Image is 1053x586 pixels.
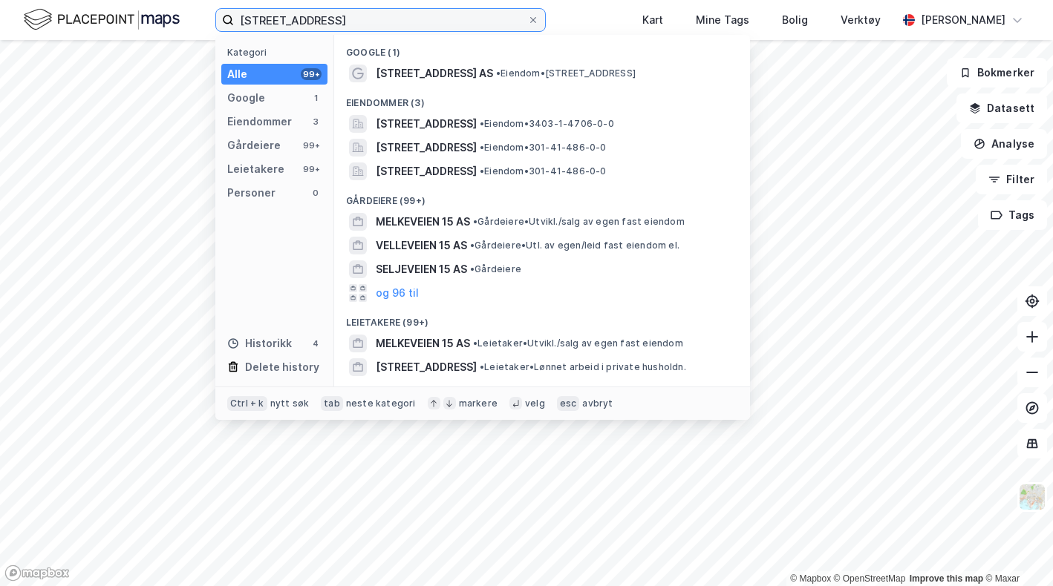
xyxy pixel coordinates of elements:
[473,216,477,227] span: •
[978,200,1047,230] button: Tags
[310,187,322,199] div: 0
[834,573,906,584] a: OpenStreetMap
[321,396,343,411] div: tab
[301,163,322,175] div: 99+
[1018,483,1046,511] img: Z
[376,382,732,400] span: MELKEVEIEN DESIGNKONTOR AS
[376,213,470,231] span: MELKEVEIEN 15 AS
[961,129,1047,159] button: Analyse
[310,92,322,104] div: 1
[470,240,475,251] span: •
[245,358,319,376] div: Delete history
[480,118,484,129] span: •
[480,142,607,154] span: Eiendom • 301-41-486-0-0
[227,335,292,352] div: Historikk
[470,263,521,275] span: Gårdeiere
[310,116,322,128] div: 3
[301,68,322,80] div: 99+
[334,85,750,112] div: Eiendommer (3)
[976,165,1047,194] button: Filter
[310,338,322,349] div: 4
[582,398,613,409] div: avbryt
[270,398,310,409] div: nytt søk
[473,338,683,349] span: Leietaker • Utvikl./salg av egen fast eiendom
[642,11,663,29] div: Kart
[346,398,416,409] div: neste kategori
[376,115,477,133] span: [STREET_ADDRESS]
[557,396,580,411] div: esc
[525,398,545,409] div: velg
[227,47,327,58] div: Kategori
[459,398,498,409] div: markere
[921,11,1005,29] div: [PERSON_NAME]
[473,338,477,349] span: •
[4,564,70,582] a: Mapbox homepage
[376,162,477,180] span: [STREET_ADDRESS]
[227,396,267,411] div: Ctrl + k
[480,165,607,177] span: Eiendom • 301-41-486-0-0
[496,68,501,79] span: •
[376,139,477,157] span: [STREET_ADDRESS]
[480,118,614,130] span: Eiendom • 3403-1-4706-0-0
[334,305,750,332] div: Leietakere (99+)
[227,184,276,202] div: Personer
[376,65,493,82] span: [STREET_ADDRESS] AS
[376,335,470,352] span: MELKEVEIEN 15 AS
[227,65,247,83] div: Alle
[376,358,477,376] span: [STREET_ADDRESS]
[910,573,983,584] a: Improve this map
[227,89,265,107] div: Google
[782,11,808,29] div: Bolig
[480,165,484,177] span: •
[301,139,322,151] div: 99+
[24,7,180,33] img: logo.f888ab2527a4732fd821a326f86c7f29.svg
[696,11,749,29] div: Mine Tags
[334,35,750,62] div: Google (1)
[376,284,419,302] button: og 96 til
[376,237,467,254] span: VELLEVEIEN 15 AS
[979,515,1053,586] iframe: Chat Widget
[956,93,1047,123] button: Datasett
[496,68,636,79] span: Eiendom • [STREET_ADDRESS]
[480,142,484,153] span: •
[947,58,1047,88] button: Bokmerker
[480,361,686,373] span: Leietaker • Lønnet arbeid i private husholdn.
[473,216,685,228] span: Gårdeiere • Utvikl./salg av egen fast eiendom
[841,11,881,29] div: Verktøy
[376,260,467,278] span: SELJEVEIEN 15 AS
[480,361,484,372] span: •
[234,9,527,31] input: Søk på adresse, matrikkel, gårdeiere, leietakere eller personer
[470,240,679,251] span: Gårdeiere • Utl. av egen/leid fast eiendom el.
[470,263,475,274] span: •
[790,573,831,584] a: Mapbox
[227,160,284,178] div: Leietakere
[334,183,750,210] div: Gårdeiere (99+)
[227,113,292,131] div: Eiendommer
[227,136,281,154] div: Gårdeiere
